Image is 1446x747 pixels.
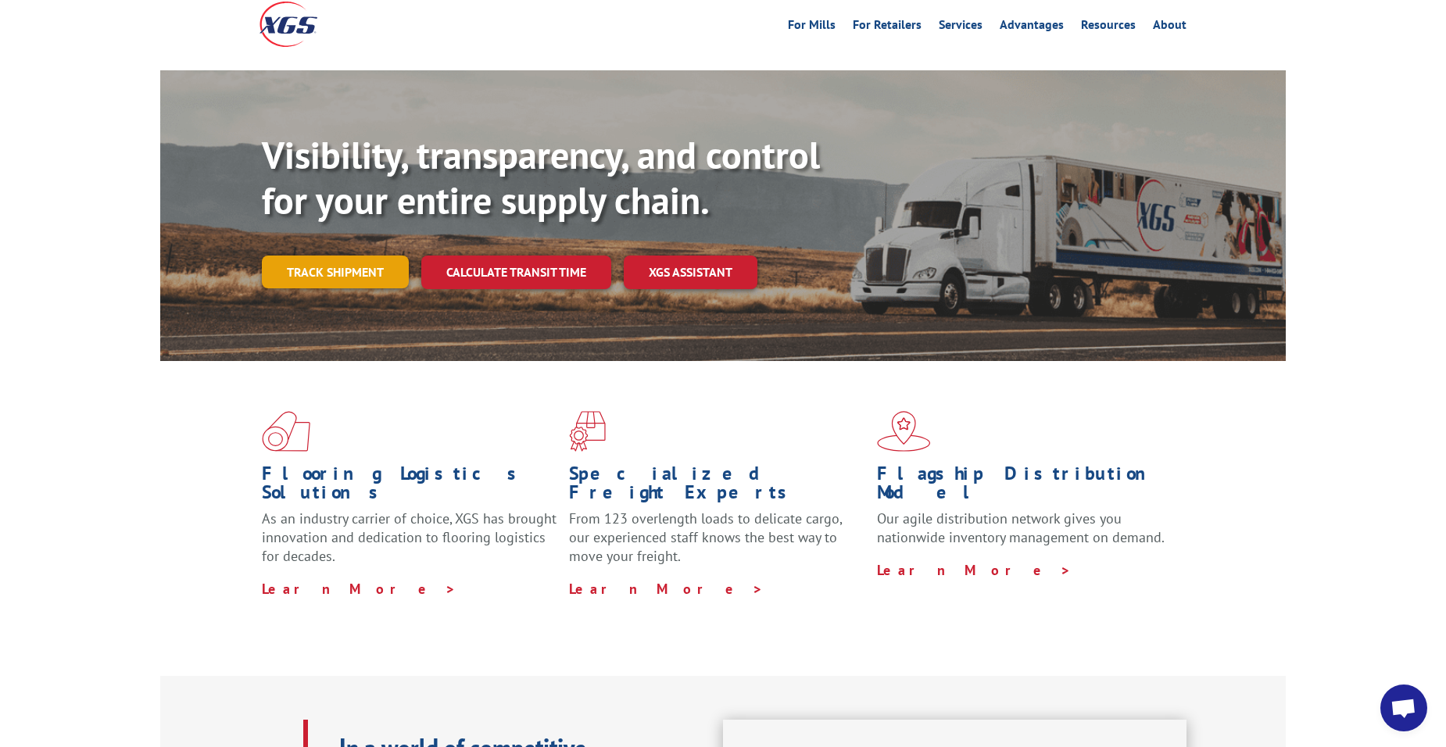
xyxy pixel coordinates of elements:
[262,130,820,224] b: Visibility, transparency, and control for your entire supply chain.
[569,509,864,579] p: From 123 overlength loads to delicate cargo, our experienced staff knows the best way to move you...
[421,256,611,289] a: Calculate transit time
[262,256,409,288] a: Track shipment
[262,411,310,452] img: xgs-icon-total-supply-chain-intelligence-red
[877,561,1072,579] a: Learn More >
[262,580,456,598] a: Learn More >
[569,411,606,452] img: xgs-icon-focused-on-flooring-red
[624,256,757,289] a: XGS ASSISTANT
[1081,19,1136,36] a: Resources
[853,19,922,36] a: For Retailers
[569,580,764,598] a: Learn More >
[1380,684,1427,731] a: Open chat
[877,464,1172,509] h1: Flagship Distribution Model
[939,19,982,36] a: Services
[262,464,557,509] h1: Flooring Logistics Solutions
[1153,19,1187,36] a: About
[877,509,1165,546] span: Our agile distribution network gives you nationwide inventory management on demand.
[569,464,864,509] h1: Specialized Freight Experts
[788,19,836,36] a: For Mills
[262,509,557,565] span: As an industry carrier of choice, XGS has brought innovation and dedication to flooring logistics...
[1000,19,1064,36] a: Advantages
[877,411,931,452] img: xgs-icon-flagship-distribution-model-red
